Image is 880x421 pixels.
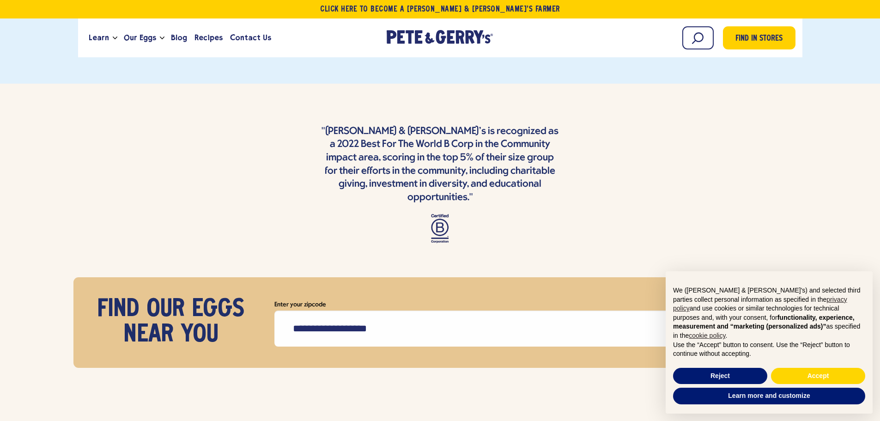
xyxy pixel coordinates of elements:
div: Notice [658,264,880,421]
span: Learn [89,32,109,43]
a: Our Eggs [120,25,160,50]
input: Search [682,26,714,49]
p: We ([PERSON_NAME] & [PERSON_NAME]'s) and selected third parties collect personal information as s... [673,286,865,341]
a: Blog [167,25,191,50]
span: Our Eggs [124,32,156,43]
button: Open the dropdown menu for Our Eggs [160,37,164,40]
a: cookie policy [689,332,725,339]
button: Accept [771,368,865,384]
button: Learn more and customize [673,388,865,404]
a: Contact Us [226,25,275,50]
label: Enter your zipcode [274,299,785,311]
p: "[PERSON_NAME] & [PERSON_NAME]'s is recognized as a 2022 Best For The World B Corp in the Communi... [320,125,560,205]
p: Use the “Accept” button to consent. Use the “Reject” button to continue without accepting. [673,341,865,359]
a: B Corporations 2022 List of B Corps that are best for the world. [398,214,482,244]
button: Open the dropdown menu for Learn [113,37,117,40]
span: Blog [171,32,187,43]
a: Find in Stores [723,26,795,49]
span: Recipes [194,32,223,43]
a: Recipes [191,25,226,50]
button: Reject [673,368,767,384]
span: Find in Stores [735,33,783,45]
h3: Find Our Eggs Near you [95,297,247,348]
span: Contact Us [230,32,271,43]
a: Learn [85,25,113,50]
